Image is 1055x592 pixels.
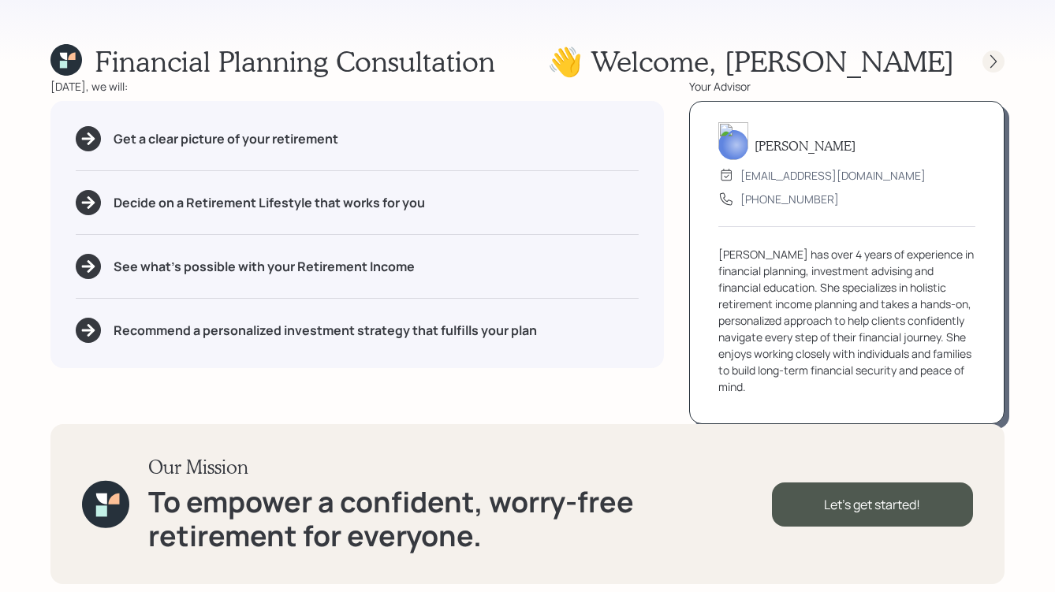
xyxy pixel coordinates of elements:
[114,323,537,338] h5: Recommend a personalized investment strategy that fulfills your plan
[50,78,664,95] div: [DATE], we will:
[114,259,415,274] h5: See what's possible with your Retirement Income
[740,167,926,184] div: [EMAIL_ADDRESS][DOMAIN_NAME]
[114,195,425,210] h5: Decide on a Retirement Lifestyle that works for you
[95,44,495,78] h1: Financial Planning Consultation
[148,485,771,553] h1: To empower a confident, worry-free retirement for everyone.
[114,132,338,147] h5: Get a clear picture of your retirement
[689,78,1005,95] div: Your Advisor
[148,456,771,478] h3: Our Mission
[547,44,954,78] h1: 👋 Welcome , [PERSON_NAME]
[718,122,748,160] img: aleksandra-headshot.png
[755,138,856,153] h5: [PERSON_NAME]
[718,246,975,395] div: [PERSON_NAME] has over 4 years of experience in financial planning, investment advising and finan...
[740,191,839,207] div: [PHONE_NUMBER]
[772,482,974,527] div: Let's get started!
